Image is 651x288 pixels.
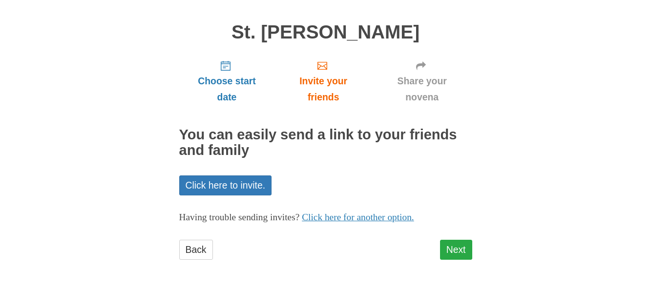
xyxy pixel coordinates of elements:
span: Choose start date [189,73,265,105]
a: Click here for another option. [302,212,414,222]
a: Choose start date [179,52,275,110]
a: Back [179,240,213,260]
h1: St. [PERSON_NAME] [179,22,472,43]
a: Click here to invite. [179,175,272,195]
a: Invite your friends [274,52,372,110]
span: Share your novena [382,73,462,105]
span: Having trouble sending invites? [179,212,300,222]
a: Next [440,240,472,260]
h2: You can easily send a link to your friends and family [179,127,472,158]
span: Invite your friends [284,73,362,105]
a: Share your novena [372,52,472,110]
